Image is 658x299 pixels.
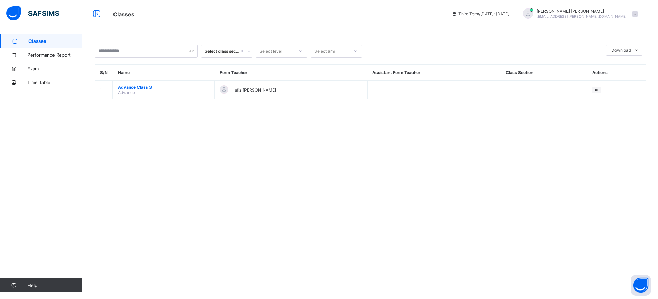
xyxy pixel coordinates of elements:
[260,45,282,58] div: Select level
[631,275,651,296] button: Open asap
[501,65,587,81] th: Class Section
[215,65,368,81] th: Form Teacher
[27,283,82,288] span: Help
[118,90,135,95] span: Advance
[27,52,82,58] span: Performance Report
[611,48,631,53] span: Download
[113,65,215,81] th: Name
[367,65,501,81] th: Assistant Form Teacher
[587,65,646,81] th: Actions
[6,6,59,21] img: safsims
[537,14,627,19] span: [EMAIL_ADDRESS][PERSON_NAME][DOMAIN_NAME]
[118,85,209,90] span: Advance Class 3
[27,66,82,71] span: Exam
[231,87,276,93] span: Hafiz [PERSON_NAME]
[95,81,113,99] td: 1
[205,49,240,54] div: Select class section
[113,11,134,18] span: Classes
[314,45,335,58] div: Select arm
[27,80,82,85] span: Time Table
[452,11,509,16] span: session/term information
[537,9,627,14] span: [PERSON_NAME] [PERSON_NAME]
[95,65,113,81] th: S/N
[516,8,642,20] div: Hafiz AtheeqRizwan
[28,38,82,44] span: Classes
